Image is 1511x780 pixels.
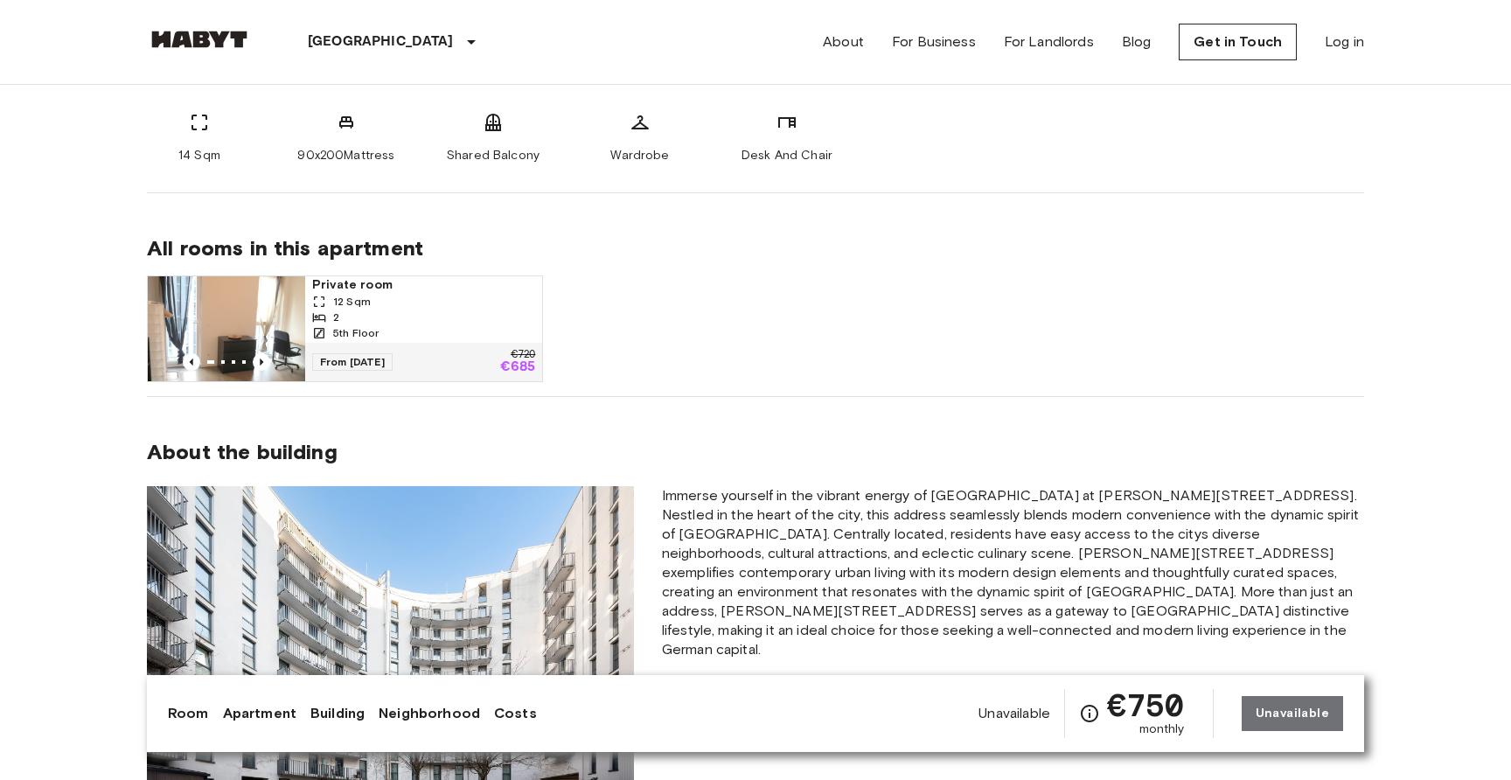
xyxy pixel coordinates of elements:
[147,275,543,382] a: Marketing picture of unit DE-01-302-013-01Previous imagePrevious imagePrivate room12 Sqm25th Floo...
[1107,689,1185,721] span: €750
[147,235,1364,261] span: All rooms in this apartment
[333,310,339,325] span: 2
[308,31,454,52] p: [GEOGRAPHIC_DATA]
[1179,24,1297,60] a: Get in Touch
[500,360,536,374] p: €685
[823,31,864,52] a: About
[1079,703,1100,724] svg: Check cost overview for full price breakdown. Please note that discounts apply to new joiners onl...
[978,704,1050,723] span: Unavailable
[662,486,1364,659] span: Immerse yourself in the vibrant energy of [GEOGRAPHIC_DATA] at [PERSON_NAME][STREET_ADDRESS]. Nes...
[447,147,540,164] span: Shared Balcony
[147,31,252,48] img: Habyt
[892,31,976,52] a: For Business
[333,294,371,310] span: 12 Sqm
[742,147,832,164] span: Desk And Chair
[178,147,220,164] span: 14 Sqm
[310,703,365,724] a: Building
[379,703,480,724] a: Neighborhood
[147,439,338,465] span: About the building
[1004,31,1094,52] a: For Landlords
[312,276,535,294] span: Private room
[494,703,537,724] a: Costs
[511,350,535,360] p: €720
[297,147,394,164] span: 90x200Mattress
[1122,31,1152,52] a: Blog
[312,353,393,371] span: From [DATE]
[333,325,379,341] span: 5th Floor
[183,353,200,371] button: Previous image
[1325,31,1364,52] a: Log in
[1139,721,1185,738] span: monthly
[223,703,296,724] a: Apartment
[253,353,270,371] button: Previous image
[148,276,305,381] img: Marketing picture of unit DE-01-302-013-01
[610,147,669,164] span: Wardrobe
[168,703,209,724] a: Room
